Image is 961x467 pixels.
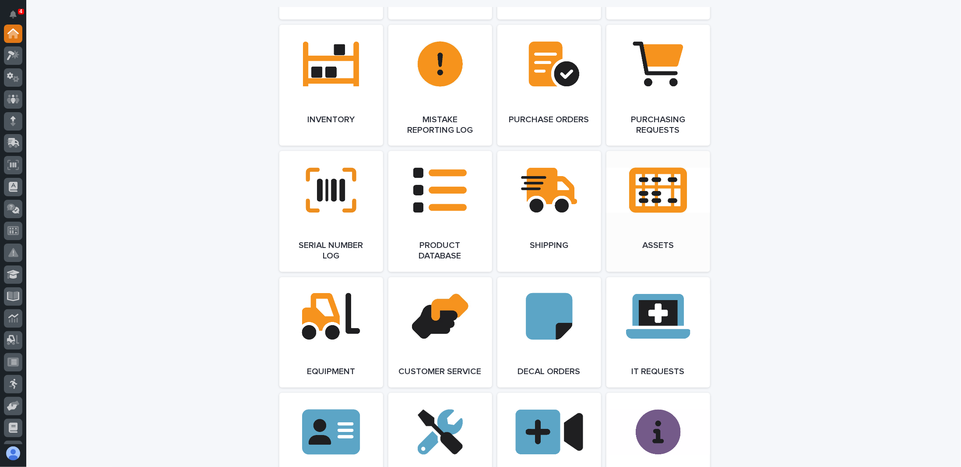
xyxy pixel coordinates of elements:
[19,8,22,14] p: 4
[279,25,383,146] a: Inventory
[497,25,601,146] a: Purchase Orders
[388,151,492,272] a: Product Database
[4,5,22,24] button: Notifications
[497,277,601,388] a: Decal Orders
[606,151,710,272] a: Assets
[279,277,383,388] a: Equipment
[388,25,492,146] a: Mistake Reporting Log
[497,151,601,272] a: Shipping
[4,444,22,463] button: users-avatar
[279,151,383,272] a: Serial Number Log
[388,277,492,388] a: Customer Service
[606,25,710,146] a: Purchasing Requests
[606,277,710,388] a: IT Requests
[11,11,22,25] div: Notifications4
